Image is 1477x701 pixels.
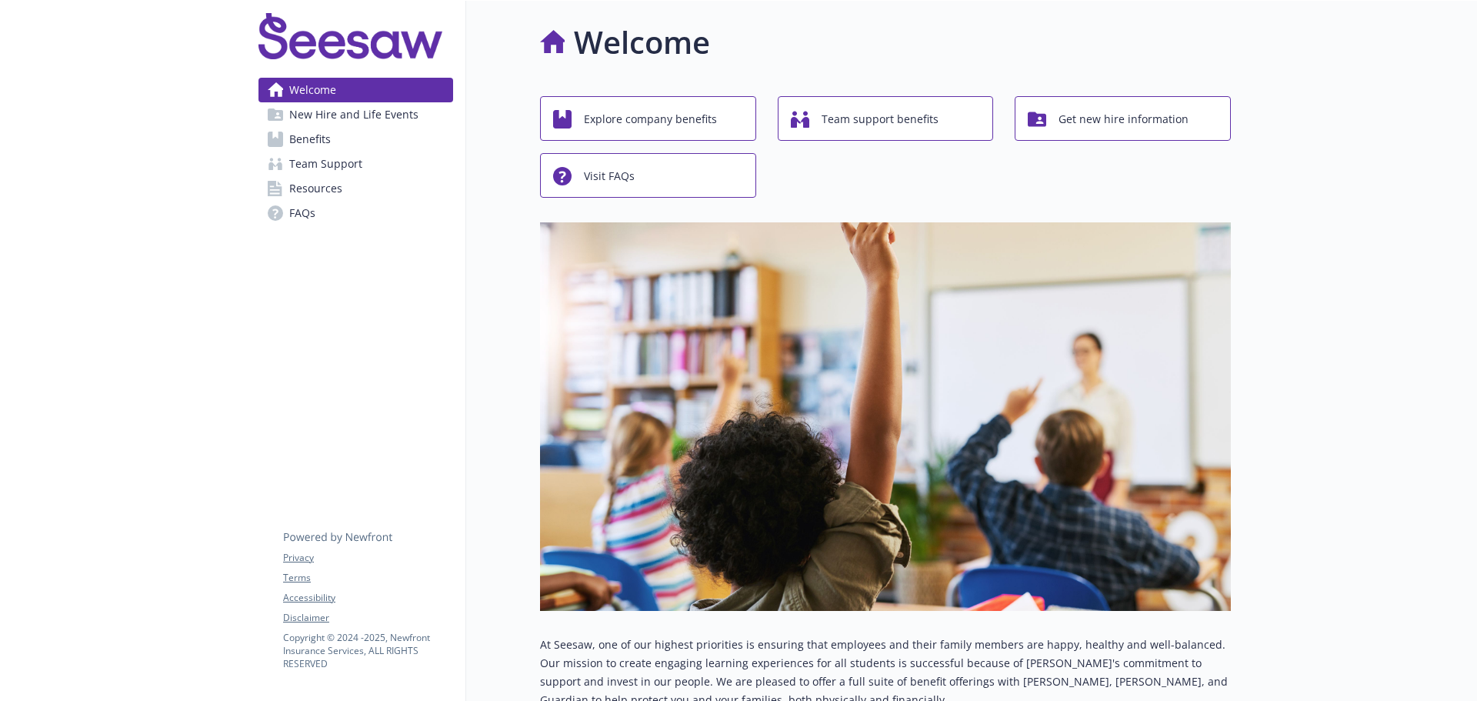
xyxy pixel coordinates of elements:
span: New Hire and Life Events [289,102,418,127]
a: Disclaimer [283,611,452,625]
a: Welcome [258,78,453,102]
a: Terms [283,571,452,585]
h1: Welcome [574,19,710,65]
span: Visit FAQs [584,162,635,191]
span: Benefits [289,127,331,152]
a: Privacy [283,551,452,565]
button: Explore company benefits [540,96,756,141]
img: overview page banner [540,222,1231,611]
a: Resources [258,176,453,201]
span: Welcome [289,78,336,102]
span: FAQs [289,201,315,225]
button: Visit FAQs [540,153,756,198]
span: Team Support [289,152,362,176]
button: Team support benefits [778,96,994,141]
a: FAQs [258,201,453,225]
span: Explore company benefits [584,105,717,134]
a: New Hire and Life Events [258,102,453,127]
span: Team support benefits [822,105,939,134]
p: Copyright © 2024 - 2025 , Newfront Insurance Services, ALL RIGHTS RESERVED [283,631,452,670]
a: Team Support [258,152,453,176]
span: Get new hire information [1059,105,1189,134]
span: Resources [289,176,342,201]
a: Accessibility [283,591,452,605]
a: Benefits [258,127,453,152]
button: Get new hire information [1015,96,1231,141]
